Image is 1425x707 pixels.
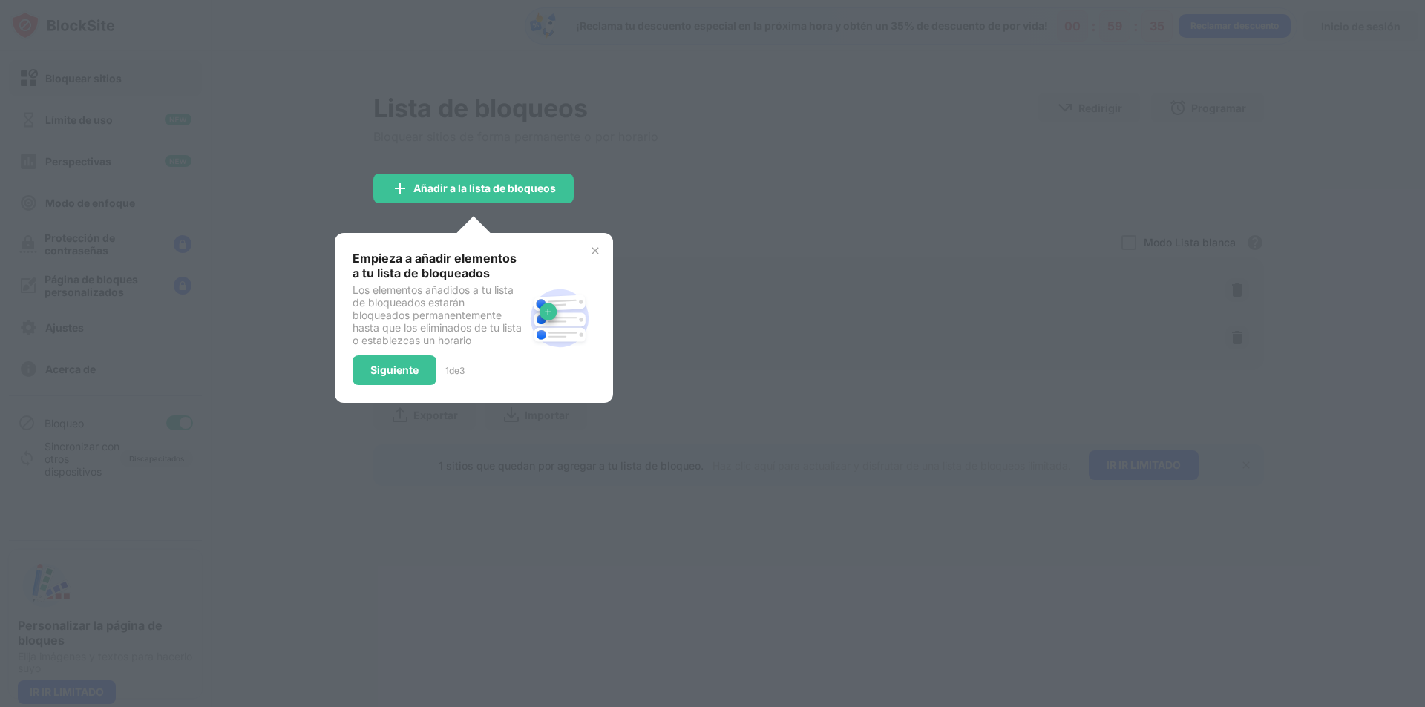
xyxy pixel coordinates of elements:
font: Siguiente [370,364,419,376]
font: de [449,365,459,376]
font: 3 [459,365,465,376]
font: Añadir a la lista de bloqueos [413,182,556,194]
font: Los elementos añadidos a tu lista de bloqueados estarán bloqueados permanentemente hasta que los ... [353,283,522,346]
font: Empieza a añadir elementos a tu lista de bloqueados [353,251,517,280]
font: 1 [445,365,449,376]
img: x-button.svg [589,245,601,257]
img: block-site.svg [524,283,595,354]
